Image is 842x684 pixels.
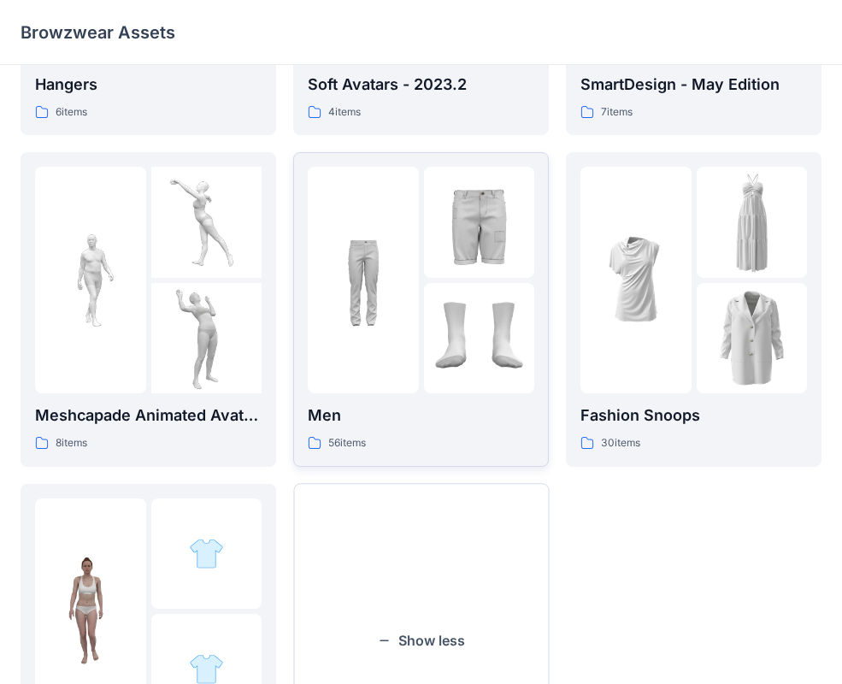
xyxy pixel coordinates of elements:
img: folder 1 [308,225,419,336]
p: Men [308,404,534,427]
img: folder 2 [424,167,535,278]
p: 4 items [328,103,361,121]
p: SmartDesign - May Edition [580,73,807,97]
p: Browzwear Assets [21,21,175,44]
p: 7 items [601,103,633,121]
img: folder 2 [189,536,224,571]
img: folder 1 [35,225,146,336]
p: Soft Avatars - 2023.2 [308,73,534,97]
img: folder 2 [697,167,808,278]
a: folder 1folder 2folder 3Meshcapade Animated Avatars8items [21,152,276,467]
p: Meshcapade Animated Avatars [35,404,262,427]
img: folder 1 [580,225,692,336]
img: folder 3 [424,283,535,394]
p: Hangers [35,73,262,97]
p: 30 items [601,434,640,452]
p: Fashion Snoops [580,404,807,427]
a: folder 1folder 2folder 3Men56items [293,152,549,467]
a: folder 1folder 2folder 3Fashion Snoops30items [566,152,821,467]
img: folder 3 [697,283,808,394]
img: folder 2 [151,167,262,278]
p: 8 items [56,434,87,452]
p: 6 items [56,103,87,121]
p: 56 items [328,434,366,452]
img: folder 3 [151,283,262,394]
img: folder 1 [35,556,146,667]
